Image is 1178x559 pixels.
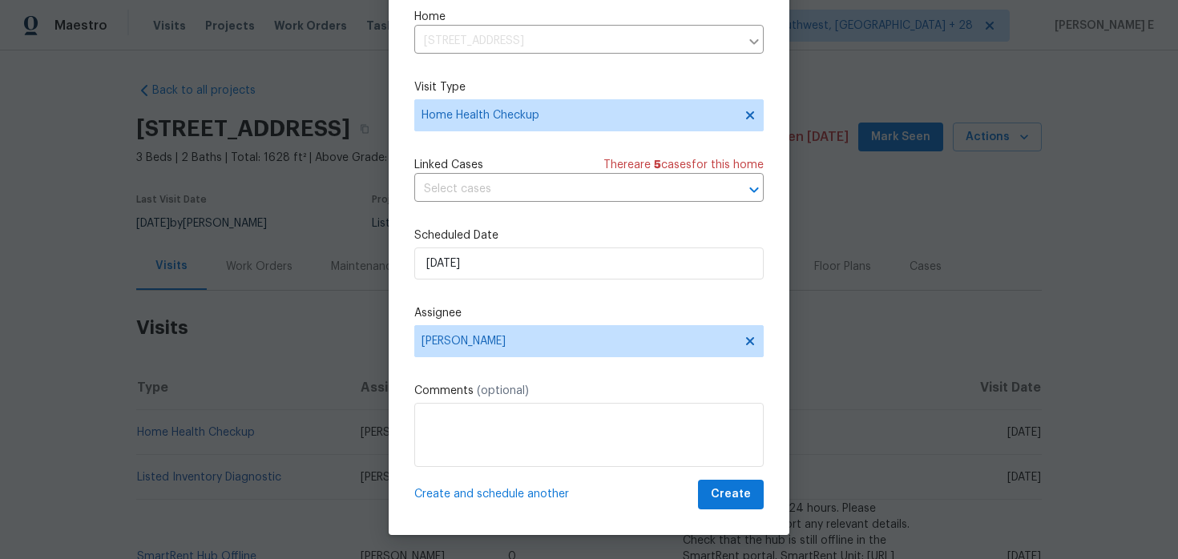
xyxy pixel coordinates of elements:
span: Create [711,485,751,505]
input: Enter in an address [414,29,740,54]
span: (optional) [477,385,529,396]
label: Scheduled Date [414,227,764,243]
span: Home Health Checkup [422,107,733,123]
button: Create [698,480,764,509]
span: Create and schedule another [414,486,569,502]
label: Assignee [414,305,764,321]
span: Linked Cases [414,157,483,173]
input: M/D/YYYY [414,247,764,279]
button: Open [743,179,765,201]
label: Visit Type [414,79,764,95]
label: Comments [414,383,764,399]
label: Home [414,9,764,25]
span: There are case s for this home [603,157,764,173]
input: Select cases [414,177,719,202]
span: 5 [654,159,661,171]
span: [PERSON_NAME] [422,335,736,348]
